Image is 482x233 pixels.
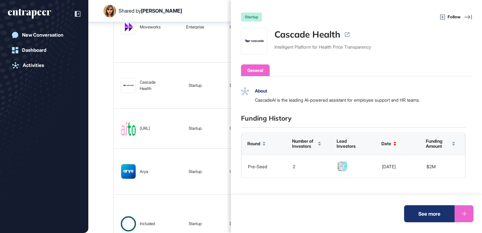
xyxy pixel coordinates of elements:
button: Follow [440,14,461,21]
span: Round [247,141,260,146]
div: About [255,87,466,94]
div: CascadeAI is the leading AI-powered assistant for employee support and HR teams. [255,97,466,103]
div: See more [404,205,455,222]
span: Funding Amount [426,139,450,149]
a: Cascade Health-logo [241,28,267,54]
span: Lead Investors [337,139,366,149]
div: [DATE] [382,164,396,169]
div: General [247,67,263,74]
span: Date [381,141,391,146]
span: Number of Investors [292,139,316,149]
a: Cascade Health [274,28,340,41]
div: $2M [426,164,436,169]
div: pre-seed [248,164,267,169]
span: Follow [448,14,461,20]
div: Funding History [241,113,466,128]
div: Intelligent Platform for Health Price Transparency [274,44,371,50]
img: Cascade Health-logo [241,37,267,45]
div: 2 [293,164,295,169]
a: See more [404,205,473,222]
div: startup [241,13,262,21]
img: image [338,162,347,171]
